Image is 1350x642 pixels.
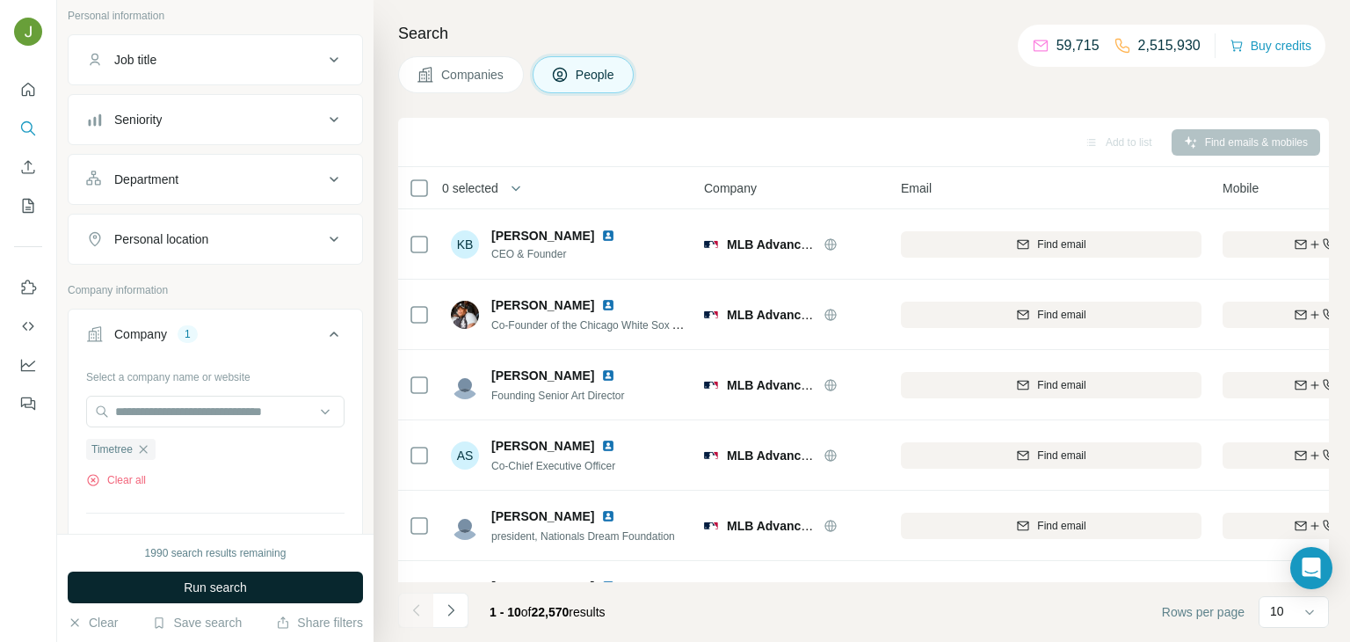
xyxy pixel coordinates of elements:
[68,572,363,603] button: Run search
[491,578,594,595] span: [PERSON_NAME]
[1037,518,1085,534] span: Find email
[68,8,363,24] p: Personal information
[901,231,1201,258] button: Find email
[69,218,362,260] button: Personal location
[178,326,198,342] div: 1
[601,229,615,243] img: LinkedIn logo
[1230,33,1311,58] button: Buy credits
[451,371,479,399] img: Avatar
[114,51,156,69] div: Job title
[601,298,615,312] img: LinkedIn logo
[86,362,345,385] div: Select a company name or website
[727,449,882,463] span: MLB Advanced Media, L.P.
[433,593,468,628] button: Navigate to next page
[14,190,42,222] button: My lists
[1223,179,1259,197] span: Mobile
[601,580,615,594] img: LinkedIn logo
[14,18,42,46] img: Avatar
[521,605,532,619] span: of
[69,39,362,81] button: Job title
[69,98,362,141] button: Seniority
[114,171,178,188] div: Department
[152,614,242,631] button: Save search
[901,372,1201,398] button: Find email
[601,368,615,383] img: LinkedIn logo
[491,227,594,244] span: [PERSON_NAME]
[704,449,718,463] img: Logo of MLB Advanced Media, L.P.
[145,545,287,561] div: 1990 search results remaining
[68,614,118,631] button: Clear
[490,605,606,619] span: results
[451,301,479,329] img: Avatar
[490,605,521,619] span: 1 - 10
[491,296,594,314] span: [PERSON_NAME]
[14,151,42,183] button: Enrich CSV
[704,378,718,392] img: Logo of MLB Advanced Media, L.P.
[491,460,615,472] span: Co-Chief Executive Officer
[491,437,594,455] span: [PERSON_NAME]
[1037,237,1085,252] span: Find email
[14,310,42,342] button: Use Surfe API
[704,519,718,533] img: Logo of MLB Advanced Media, L.P.
[14,74,42,106] button: Quick start
[491,390,624,402] span: Founding Senior Art Director
[441,66,505,84] span: Companies
[601,439,615,453] img: LinkedIn logo
[14,349,42,381] button: Dashboard
[114,230,208,248] div: Personal location
[14,272,42,303] button: Use Surfe on LinkedIn
[398,21,1329,46] h4: Search
[727,378,882,392] span: MLB Advanced Media, L.P.
[184,579,247,596] span: Run search
[491,530,675,543] span: president, Nationals Dream Foundation
[704,237,718,252] img: Logo of MLB Advanced Media, L.P.
[69,158,362,201] button: Department
[68,282,363,298] p: Company information
[69,313,362,362] button: Company1
[491,317,737,332] span: Co-Founder of the Chicago White Sox ACE Program
[601,509,615,523] img: LinkedIn logo
[442,179,498,197] span: 0 selected
[532,605,570,619] span: 22,570
[901,513,1201,539] button: Find email
[451,582,479,610] img: Avatar
[727,519,882,533] span: MLB Advanced Media, L.P.
[1037,377,1085,393] span: Find email
[114,325,167,343] div: Company
[901,442,1201,469] button: Find email
[1056,35,1100,56] p: 59,715
[451,230,479,259] div: KB
[1270,602,1284,620] p: 10
[491,507,594,525] span: [PERSON_NAME]
[1037,448,1085,463] span: Find email
[1162,603,1245,621] span: Rows per page
[727,237,882,252] span: MLB Advanced Media, L.P.
[276,614,363,631] button: Share filters
[704,179,757,197] span: Company
[576,66,616,84] span: People
[14,388,42,419] button: Feedback
[704,308,718,322] img: Logo of MLB Advanced Media, L.P.
[491,246,636,262] span: CEO & Founder
[901,179,932,197] span: Email
[451,441,479,470] div: AS
[1037,307,1085,323] span: Find email
[901,302,1201,328] button: Find email
[727,308,882,322] span: MLB Advanced Media, L.P.
[1138,35,1201,56] p: 2,515,930
[86,472,146,488] button: Clear all
[91,441,133,457] span: Timetree
[451,512,479,540] img: Avatar
[114,111,162,128] div: Seniority
[491,367,594,384] span: [PERSON_NAME]
[1290,547,1332,589] div: Open Intercom Messenger
[14,113,42,144] button: Search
